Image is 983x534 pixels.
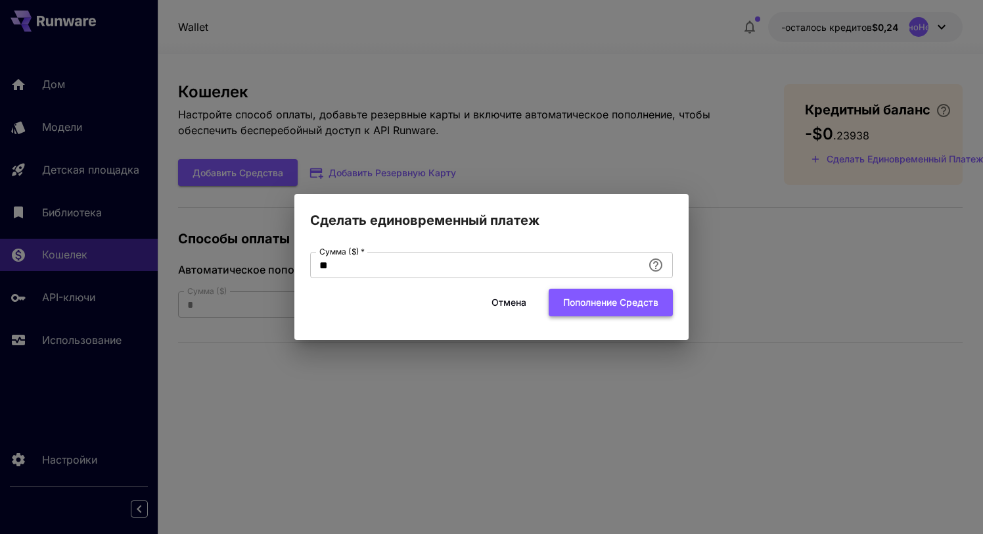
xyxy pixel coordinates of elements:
[310,212,539,228] font: Сделать единовременный платеж
[563,297,658,308] font: Пополнение средств
[549,289,673,316] button: Пополнение средств
[491,297,526,308] font: Отмена
[319,247,359,256] font: Сумма ($)
[479,289,538,316] button: Отмена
